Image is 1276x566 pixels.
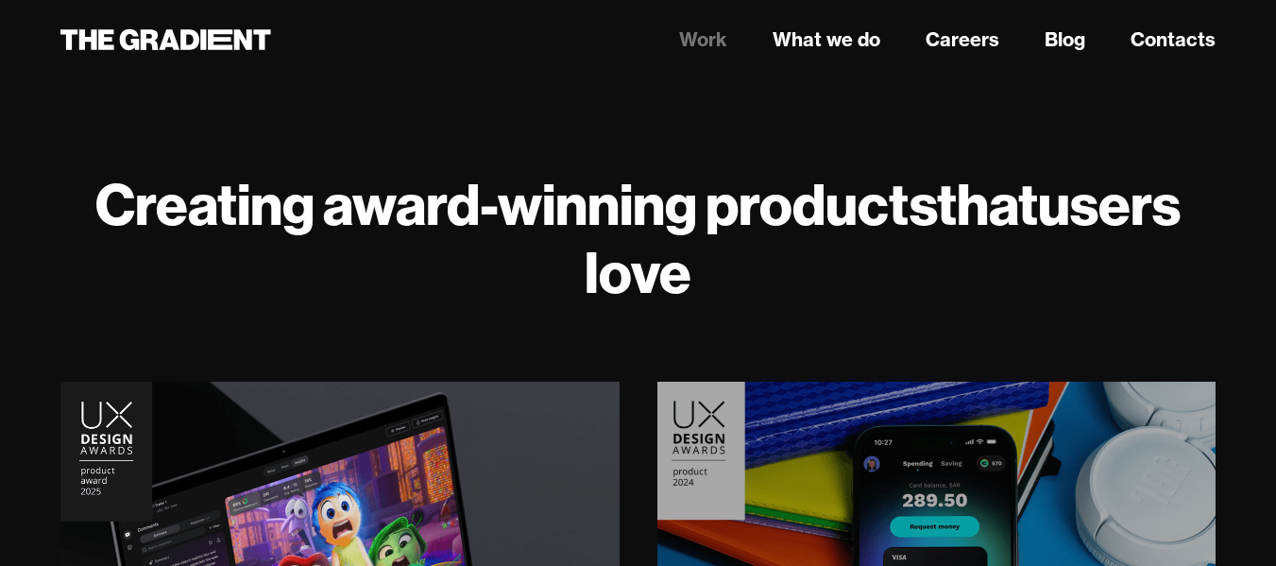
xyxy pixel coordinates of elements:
[60,170,1216,306] h1: Creating award-winning products users love
[937,168,1038,240] strong: that
[773,26,880,54] a: What we do
[1045,26,1085,54] a: Blog
[1131,26,1216,54] a: Contacts
[679,26,727,54] a: Work
[926,26,999,54] a: Careers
